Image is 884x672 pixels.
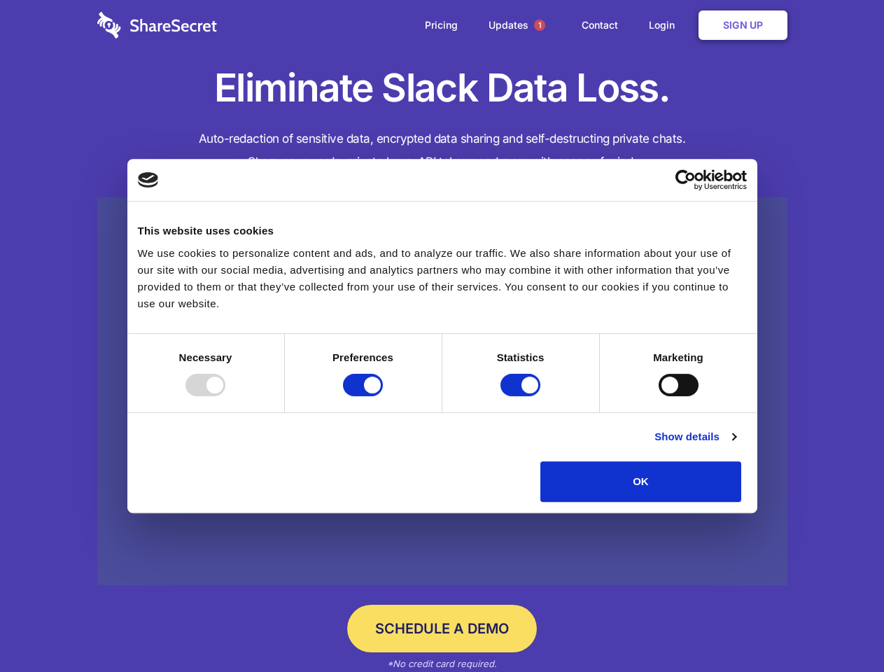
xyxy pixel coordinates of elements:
h4: Auto-redaction of sensitive data, encrypted data sharing and self-destructing private chats. Shar... [97,127,787,174]
strong: Necessary [179,351,232,363]
a: Wistia video thumbnail [97,197,787,586]
a: Schedule a Demo [347,605,537,652]
img: logo [138,172,159,188]
div: We use cookies to personalize content and ads, and to analyze our traffic. We also share informat... [138,245,747,312]
a: Usercentrics Cookiebot - opens in a new window [624,169,747,190]
span: 1 [534,20,545,31]
a: Login [635,3,696,47]
a: Pricing [411,3,472,47]
strong: Marketing [653,351,703,363]
strong: Preferences [332,351,393,363]
a: Sign Up [699,10,787,40]
a: Show details [654,428,736,445]
img: logo-wordmark-white-trans-d4663122ce5f474addd5e946df7df03e33cb6a1c49d2221995e7729f52c070b2.svg [97,12,217,38]
h1: Eliminate Slack Data Loss. [97,63,787,113]
em: *No credit card required. [387,658,497,669]
strong: Statistics [497,351,545,363]
button: OK [540,461,741,502]
a: Contact [568,3,632,47]
div: This website uses cookies [138,223,747,239]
